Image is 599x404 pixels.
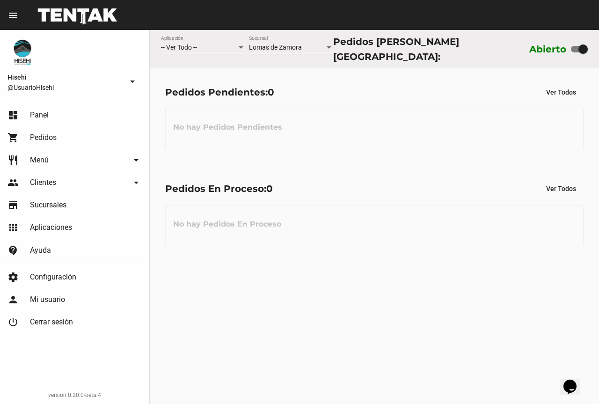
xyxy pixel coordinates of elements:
span: -- Ver Todo -- [161,44,197,51]
span: Configuración [30,272,76,282]
mat-icon: person [7,294,19,305]
button: Ver Todos [539,180,584,197]
span: Lomas de Zamora [249,44,302,51]
span: Ver Todos [546,185,576,192]
span: Pedidos [30,133,57,142]
mat-icon: shopping_cart [7,132,19,143]
span: Clientes [30,178,56,187]
div: version 0.20.0-beta.4 [7,390,142,400]
img: b10aa081-330c-4927-a74e-08896fa80e0a.jpg [7,37,37,67]
span: Panel [30,110,49,120]
span: 0 [268,87,274,98]
mat-icon: power_settings_new [7,316,19,328]
span: 0 [266,183,273,194]
span: Menú [30,155,49,165]
mat-icon: contact_support [7,245,19,256]
span: Hisehi [7,72,123,83]
mat-icon: dashboard [7,110,19,121]
iframe: chat widget [560,367,590,395]
mat-icon: store [7,199,19,211]
span: Sucursales [30,200,66,210]
h3: No hay Pedidos Pendientes [166,113,290,141]
mat-icon: settings [7,272,19,283]
mat-icon: menu [7,10,19,21]
span: Ayuda [30,246,51,255]
mat-icon: people [7,177,19,188]
label: Abierto [529,42,567,57]
h3: No hay Pedidos En Proceso [166,210,289,238]
div: Pedidos En Proceso: [165,181,273,196]
span: Cerrar sesión [30,317,73,327]
div: Pedidos Pendientes: [165,85,274,100]
mat-icon: arrow_drop_down [131,154,142,166]
mat-icon: restaurant [7,154,19,166]
span: Aplicaciones [30,223,72,232]
span: Mi usuario [30,295,65,304]
mat-icon: arrow_drop_down [127,76,138,87]
span: Ver Todos [546,88,576,96]
span: @UsuarioHisehi [7,83,123,92]
button: Ver Todos [539,84,584,101]
mat-icon: apps [7,222,19,233]
mat-icon: arrow_drop_down [131,177,142,188]
div: Pedidos [PERSON_NAME][GEOGRAPHIC_DATA]: [333,34,525,64]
